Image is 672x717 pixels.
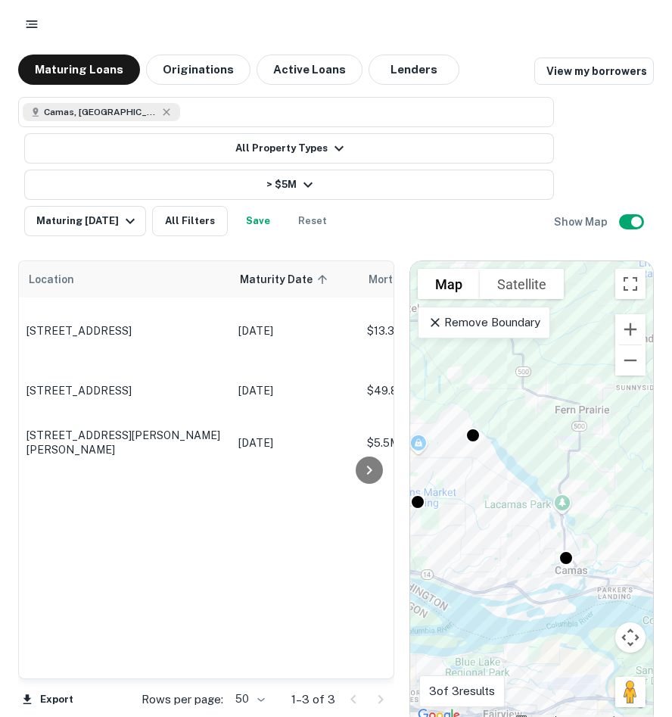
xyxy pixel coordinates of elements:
[26,429,223,456] p: [STREET_ADDRESS][PERSON_NAME][PERSON_NAME]
[369,55,459,85] button: Lenders
[480,269,564,299] button: Show satellite imagery
[24,133,554,164] button: All Property Types
[26,384,223,397] p: [STREET_ADDRESS]
[291,691,335,709] p: 1–3 of 3
[615,314,646,344] button: Zoom in
[596,596,672,669] iframe: Chat Widget
[44,105,157,119] span: Camas, [GEOGRAPHIC_DATA], [GEOGRAPHIC_DATA]
[18,688,77,711] button: Export
[28,270,74,288] span: Location
[418,269,480,299] button: Show street map
[152,206,228,236] button: All Filters
[429,682,495,700] p: 3 of 3 results
[24,170,554,200] button: > $5M
[146,55,250,85] button: Originations
[615,269,646,299] button: Toggle fullscreen view
[36,212,139,230] div: Maturing [DATE]
[240,270,332,288] span: Maturity Date
[231,261,359,298] th: Maturity Date
[19,261,231,298] th: Location
[288,206,337,236] button: Reset
[142,691,223,709] p: Rows per page:
[615,345,646,376] button: Zoom out
[234,206,282,236] button: Save your search to get updates of matches that match your search criteria.
[18,55,140,85] button: Maturing Loans
[554,214,610,230] h6: Show Map
[257,55,362,85] button: Active Loans
[238,435,352,451] p: [DATE]
[615,677,646,707] button: Drag Pegman onto the map to open Street View
[534,58,654,85] a: View my borrowers
[238,382,352,399] p: [DATE]
[26,324,223,338] p: [STREET_ADDRESS]
[238,323,352,339] p: [DATE]
[428,313,540,332] p: Remove Boundary
[229,688,267,710] div: 50
[24,206,146,236] button: Maturing [DATE]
